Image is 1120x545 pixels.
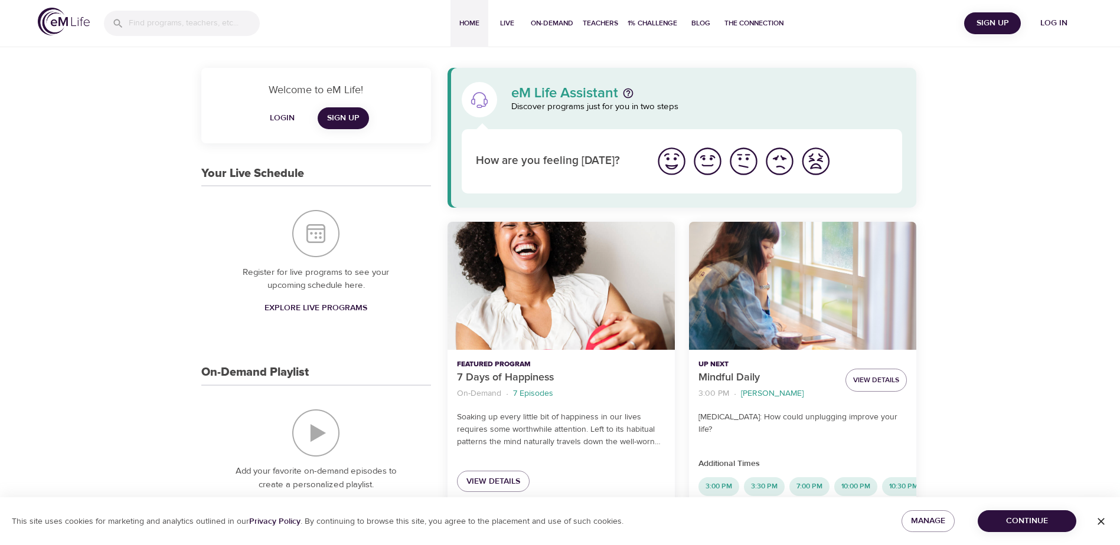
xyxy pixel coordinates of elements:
button: I'm feeling bad [762,143,798,179]
p: [MEDICAL_DATA]: How could unplugging improve your life? [698,411,907,436]
span: Explore Live Programs [265,301,367,316]
span: 10:30 PM [882,481,925,491]
input: Find programs, teachers, etc... [129,11,260,36]
span: Home [455,17,484,29]
button: I'm feeling worst [798,143,834,179]
span: Live [493,17,521,29]
li: · [734,386,736,402]
img: On-Demand Playlist [292,409,339,457]
button: Login [263,107,301,129]
p: How are you feeling [DATE]? [476,153,639,170]
button: Sign Up [964,12,1021,34]
p: 7 Episodes [513,388,553,400]
nav: breadcrumb [457,386,665,402]
span: Sign Up [969,16,1016,31]
div: 10:30 PM [882,477,925,496]
button: View Details [845,369,907,392]
span: 10:00 PM [834,481,877,491]
p: Register for live programs to see your upcoming schedule here. [225,266,407,293]
p: Discover programs just for you in two steps [511,100,903,114]
p: On-Demand [457,388,501,400]
img: logo [38,8,90,35]
button: Manage [902,510,955,532]
h3: On-Demand Playlist [201,366,309,379]
div: 3:30 PM [744,477,785,496]
div: 3:00 PM [698,477,739,496]
button: I'm feeling great [654,143,690,179]
span: 3:30 PM [744,481,785,491]
a: View Details [457,471,530,493]
p: Welcome to eM Life! [215,82,417,98]
button: I'm feeling good [690,143,726,179]
span: View Details [466,474,520,489]
img: eM Life Assistant [470,90,489,109]
div: 7:00 PM [789,477,830,496]
a: Sign Up [318,107,369,129]
img: worst [799,145,832,178]
li: · [506,386,508,402]
div: 10:00 PM [834,477,877,496]
button: Log in [1026,12,1082,34]
span: Manage [911,514,945,528]
img: ok [727,145,760,178]
a: Explore Live Programs [260,297,372,319]
p: [PERSON_NAME] [741,388,804,400]
p: Add your favorite on-demand episodes to create a personalized playlist. [225,465,407,491]
span: Teachers [583,17,618,29]
button: Continue [978,510,1076,532]
img: Your Live Schedule [292,210,339,257]
a: Privacy Policy [249,516,301,527]
p: 7 Days of Happiness [457,370,665,386]
button: 7 Days of Happiness [448,222,675,350]
span: The Connection [724,17,783,29]
p: Soaking up every little bit of happiness in our lives requires some worthwhile attention. Left to... [457,411,665,448]
h3: Your Live Schedule [201,167,304,180]
img: great [655,145,688,178]
span: 1% Challenge [628,17,677,29]
p: Up Next [698,359,836,370]
p: Mindful Daily [698,370,836,386]
p: 3:00 PM [698,388,729,400]
p: eM Life Assistant [511,86,618,100]
span: Continue [987,514,1067,528]
span: 3:00 PM [698,481,739,491]
span: View Details [853,374,899,386]
span: Sign Up [327,111,360,126]
button: I'm feeling ok [726,143,762,179]
span: On-Demand [531,17,573,29]
nav: breadcrumb [698,386,836,402]
p: Featured Program [457,359,665,370]
img: bad [763,145,796,178]
p: Additional Times [698,458,907,470]
span: Login [268,111,296,126]
button: Mindful Daily [689,222,916,350]
a: Explore On-Demand Programs [243,496,388,518]
img: good [691,145,724,178]
span: 7:00 PM [789,481,830,491]
span: Log in [1030,16,1077,31]
span: Blog [687,17,715,29]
